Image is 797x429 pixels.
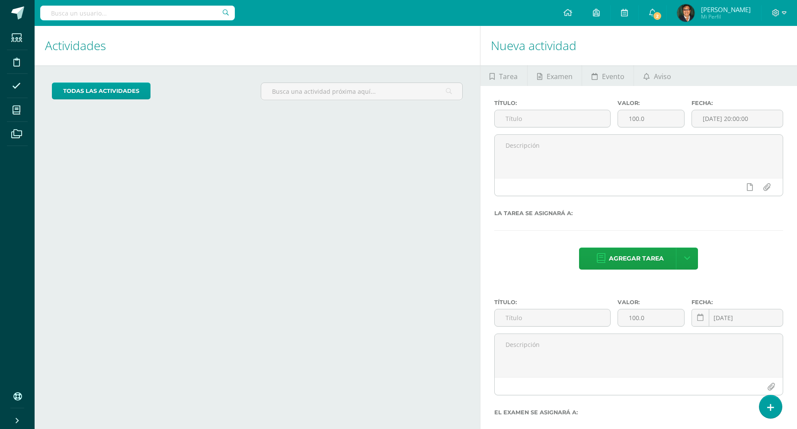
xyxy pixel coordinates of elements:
span: Agregar tarea [609,248,664,269]
a: Tarea [480,65,527,86]
input: Busca un usuario... [40,6,235,20]
input: Busca una actividad próxima aquí... [261,83,462,100]
label: El examen se asignará a: [494,409,783,416]
input: Fecha de entrega [692,110,783,127]
input: Título [495,309,610,326]
input: Título [495,110,610,127]
span: Tarea [499,66,518,87]
input: Puntos máximos [618,110,684,127]
a: Examen [528,65,582,86]
a: Aviso [634,65,680,86]
span: Evento [602,66,624,87]
span: 2 [653,11,662,21]
label: Fecha: [691,100,783,106]
label: Título: [494,100,611,106]
a: todas las Actividades [52,83,150,99]
label: Fecha: [691,299,783,305]
h1: Actividades [45,26,470,65]
input: Puntos máximos [618,309,684,326]
img: b9c1b873ac2977ebc1e76ab11d9f1297.png [677,4,695,22]
label: Valor: [618,299,685,305]
a: Evento [582,65,634,86]
span: Mi Perfil [701,13,751,20]
label: Título: [494,299,611,305]
span: Examen [547,66,573,87]
label: La tarea se asignará a: [494,210,783,216]
input: Fecha de entrega [692,309,783,326]
span: Aviso [654,66,671,87]
label: Valor: [618,100,685,106]
span: [PERSON_NAME] [701,5,751,14]
h1: Nueva actividad [491,26,787,65]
